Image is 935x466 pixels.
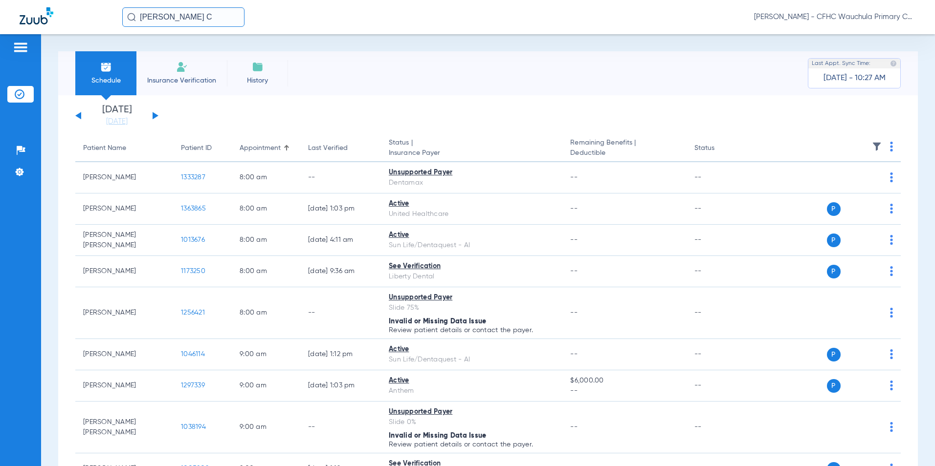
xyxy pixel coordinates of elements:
[232,193,300,225] td: 8:00 AM
[389,230,555,240] div: Active
[687,193,753,225] td: --
[181,268,205,275] span: 1173250
[389,432,486,439] span: Invalid or Missing Data Issue
[75,256,173,287] td: [PERSON_NAME]
[389,209,555,219] div: United Healthcare
[83,143,165,153] div: Patient Name
[389,417,555,427] div: Slide 0%
[827,265,841,278] span: P
[181,143,224,153] div: Patient ID
[389,303,555,313] div: Slide 75%
[570,236,578,243] span: --
[562,135,686,162] th: Remaining Benefits |
[389,344,555,355] div: Active
[75,225,173,256] td: [PERSON_NAME] [PERSON_NAME]
[827,202,841,216] span: P
[754,12,915,22] span: [PERSON_NAME] - CFHC Wauchula Primary Care Dental
[181,143,212,153] div: Patient ID
[300,162,381,193] td: --
[75,162,173,193] td: [PERSON_NAME]
[890,381,893,390] img: group-dot-blue.svg
[570,174,578,181] span: --
[144,76,220,85] span: Insurance Verification
[389,261,555,272] div: See Verification
[570,351,578,358] span: --
[570,376,678,386] span: $6,000.00
[75,370,173,402] td: [PERSON_NAME]
[389,199,555,209] div: Active
[890,349,893,359] img: group-dot-blue.svg
[570,148,678,158] span: Deductible
[240,143,281,153] div: Appointment
[827,233,841,247] span: P
[232,225,300,256] td: 8:00 AM
[181,424,206,430] span: 1038194
[300,287,381,339] td: --
[232,256,300,287] td: 8:00 AM
[872,142,882,151] img: filter.svg
[890,172,893,182] img: group-dot-blue.svg
[13,42,28,53] img: hamburger-icon
[687,256,753,287] td: --
[20,7,53,24] img: Zuub Logo
[181,309,205,316] span: 1256421
[308,143,348,153] div: Last Verified
[389,386,555,396] div: Anthem
[389,327,555,334] p: Review patient details or contact the payer.
[389,240,555,251] div: Sun Life/Dentaquest - AI
[570,205,578,212] span: --
[83,76,129,85] span: Schedule
[827,379,841,393] span: P
[687,287,753,339] td: --
[181,205,206,212] span: 1363865
[100,61,112,73] img: Schedule
[389,272,555,282] div: Liberty Dental
[75,402,173,453] td: [PERSON_NAME] [PERSON_NAME]
[812,59,870,68] span: Last Appt. Sync Time:
[252,61,264,73] img: History
[232,370,300,402] td: 9:00 AM
[890,60,897,67] img: last sync help info
[570,386,678,396] span: --
[687,135,753,162] th: Status
[83,143,126,153] div: Patient Name
[122,7,245,27] input: Search for patients
[181,382,205,389] span: 1297339
[181,236,205,243] span: 1013676
[824,73,886,83] span: [DATE] - 10:27 AM
[176,61,188,73] img: Manual Insurance Verification
[232,287,300,339] td: 8:00 AM
[890,235,893,245] img: group-dot-blue.svg
[687,225,753,256] td: --
[389,178,555,188] div: Dentamax
[890,308,893,318] img: group-dot-blue.svg
[389,168,555,178] div: Unsupported Payer
[234,76,281,85] span: History
[827,348,841,361] span: P
[88,105,146,127] li: [DATE]
[240,143,292,153] div: Appointment
[232,402,300,453] td: 9:00 AM
[232,162,300,193] td: 8:00 AM
[389,376,555,386] div: Active
[687,402,753,453] td: --
[127,13,136,21] img: Search Icon
[300,225,381,256] td: [DATE] 4:11 AM
[75,339,173,370] td: [PERSON_NAME]
[300,256,381,287] td: [DATE] 9:36 AM
[75,193,173,225] td: [PERSON_NAME]
[570,424,578,430] span: --
[300,193,381,225] td: [DATE] 1:03 PM
[570,268,578,275] span: --
[389,148,555,158] span: Insurance Payer
[890,204,893,213] img: group-dot-blue.svg
[88,117,146,127] a: [DATE]
[389,318,486,325] span: Invalid or Missing Data Issue
[389,293,555,303] div: Unsupported Payer
[389,407,555,417] div: Unsupported Payer
[181,351,205,358] span: 1046114
[75,287,173,339] td: [PERSON_NAME]
[181,174,205,181] span: 1333287
[886,419,935,466] iframe: Chat Widget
